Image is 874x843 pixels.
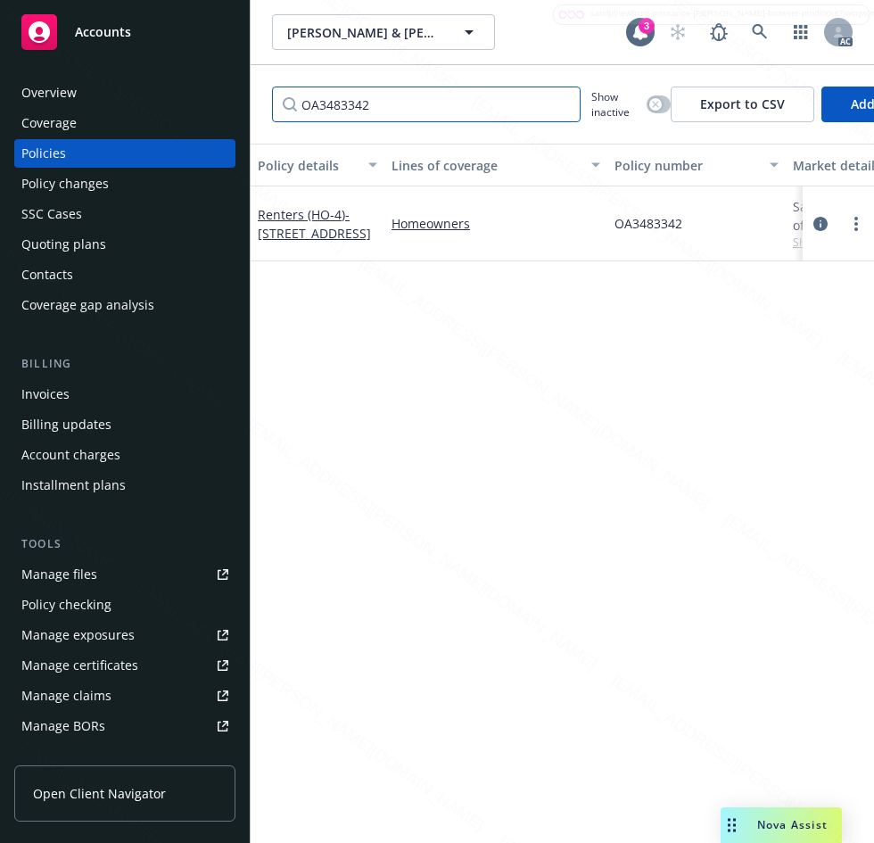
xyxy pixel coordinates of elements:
div: Policy details [258,156,358,175]
div: Quoting plans [21,230,106,259]
div: SSC Cases [21,200,82,228]
input: Filter by keyword... [272,87,581,122]
a: circleInformation [810,213,831,235]
a: Summary of insurance [14,742,235,771]
a: Policy changes [14,169,235,198]
a: Invoices [14,380,235,409]
a: Report a Bug [701,14,737,50]
a: Homeowners [392,214,600,233]
div: Manage BORs [21,712,105,740]
span: [PERSON_NAME] & [PERSON_NAME] [PERSON_NAME] [287,23,441,42]
div: Billing [14,355,235,373]
button: [PERSON_NAME] & [PERSON_NAME] [PERSON_NAME] [272,14,495,50]
button: Policy number [607,144,786,186]
div: Account charges [21,441,120,469]
a: Manage claims [14,682,235,710]
a: Renters (HO-4) [258,206,371,242]
a: Manage certificates [14,651,235,680]
a: Account charges [14,441,235,469]
div: Installment plans [21,471,126,500]
div: Policy number [614,156,759,175]
a: Start snowing [660,14,696,50]
span: Accounts [75,25,131,39]
div: Tools [14,535,235,553]
div: Lines of coverage [392,156,581,175]
a: Policies [14,139,235,168]
a: more [845,213,867,235]
div: Policy checking [21,591,111,619]
a: Overview [14,79,235,107]
span: Nova Assist [757,817,828,832]
span: - [STREET_ADDRESS] [258,206,371,242]
button: Export to CSV [671,87,814,122]
button: Lines of coverage [384,144,607,186]
div: Manage exposures [21,621,135,649]
span: Export to CSV [700,95,785,112]
span: Show inactive [591,89,639,120]
a: Billing updates [14,410,235,439]
a: Search [742,14,778,50]
div: Policies [21,139,66,168]
a: Installment plans [14,471,235,500]
div: Overview [21,79,77,107]
div: Manage certificates [21,651,138,680]
div: Coverage [21,109,77,137]
button: Nova Assist [721,807,842,843]
div: 3 [639,18,655,34]
div: Manage files [21,560,97,589]
button: Policy details [251,144,384,186]
a: Switch app [783,14,819,50]
span: OA3483342 [614,214,682,233]
a: Quoting plans [14,230,235,259]
a: Coverage [14,109,235,137]
a: Manage exposures [14,621,235,649]
div: Drag to move [721,807,743,843]
div: Manage claims [21,682,111,710]
div: Contacts [21,260,73,289]
div: Billing updates [21,410,111,439]
a: Manage files [14,560,235,589]
div: Summary of insurance [21,742,157,771]
a: Accounts [14,7,235,57]
a: Policy checking [14,591,235,619]
div: Policy changes [21,169,109,198]
a: Contacts [14,260,235,289]
span: Open Client Navigator [33,784,166,803]
a: SSC Cases [14,200,235,228]
div: Invoices [21,380,70,409]
a: Manage BORs [14,712,235,740]
div: Coverage gap analysis [21,291,154,319]
a: Coverage gap analysis [14,291,235,319]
